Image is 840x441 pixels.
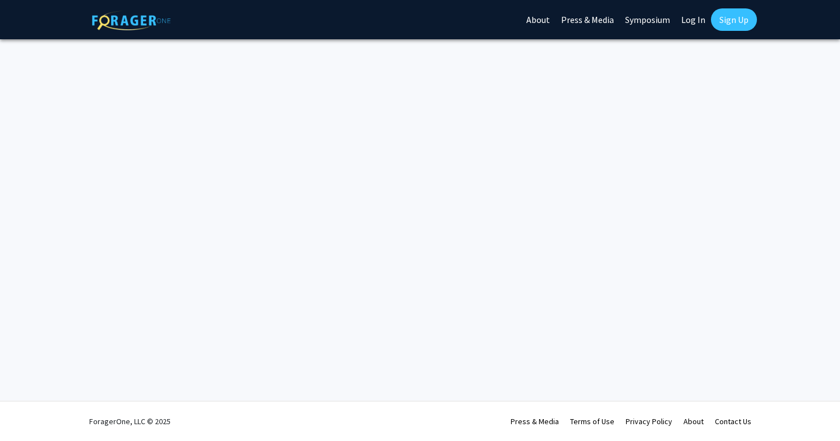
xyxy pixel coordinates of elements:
div: ForagerOne, LLC © 2025 [89,402,171,441]
a: Contact Us [715,416,751,426]
a: About [683,416,704,426]
a: Press & Media [511,416,559,426]
a: Terms of Use [570,416,614,426]
a: Privacy Policy [626,416,672,426]
img: ForagerOne Logo [92,11,171,30]
a: Sign Up [711,8,757,31]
